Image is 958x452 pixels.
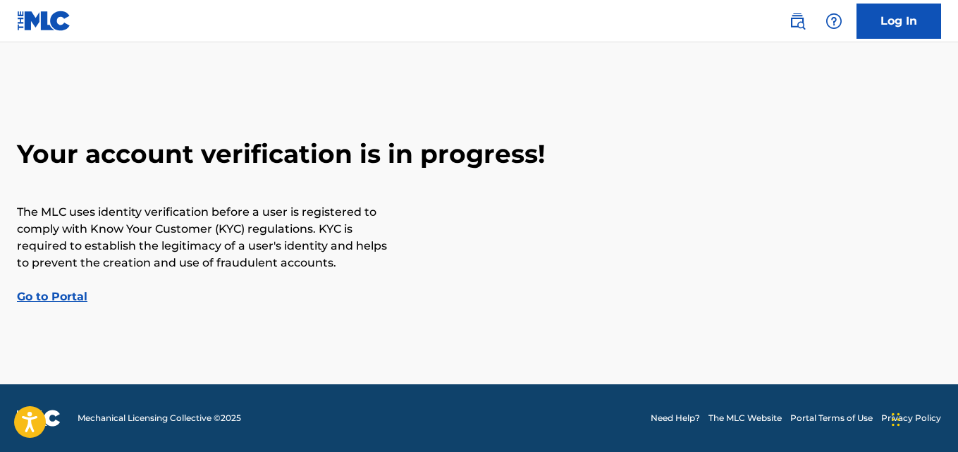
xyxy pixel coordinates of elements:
p: The MLC uses identity verification before a user is registered to comply with Know Your Customer ... [17,204,391,271]
img: search [789,13,806,30]
iframe: Chat Widget [888,384,958,452]
img: MLC Logo [17,11,71,31]
a: Portal Terms of Use [790,412,873,424]
a: Go to Portal [17,290,87,303]
div: Drag [892,398,900,441]
span: Mechanical Licensing Collective © 2025 [78,412,241,424]
img: logo [17,410,61,427]
a: Need Help? [651,412,700,424]
a: Public Search [783,7,811,35]
a: Privacy Policy [881,412,941,424]
h2: Your account verification is in progress! [17,138,941,170]
img: help [825,13,842,30]
div: Help [820,7,848,35]
a: The MLC Website [708,412,782,424]
a: Log In [856,4,941,39]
